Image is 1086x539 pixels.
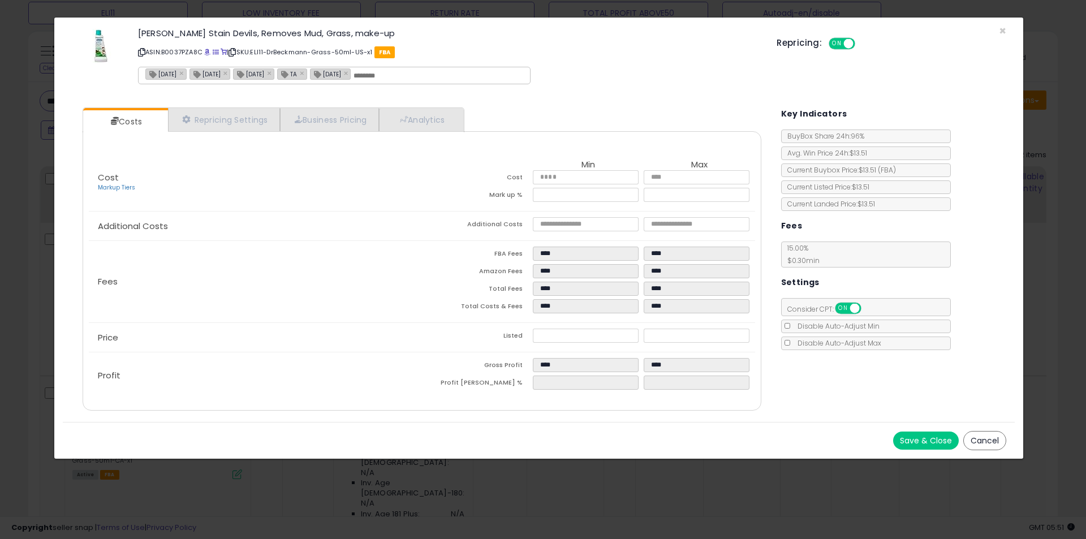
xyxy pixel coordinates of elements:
[221,48,227,57] a: Your listing only
[777,38,822,48] h5: Repricing:
[374,46,395,58] span: FBA
[422,264,533,282] td: Amazon Fees
[836,304,850,313] span: ON
[782,131,864,141] span: BuyBox Share 24h: 96%
[267,68,274,78] a: ×
[138,29,760,37] h3: [PERSON_NAME] Stain Devils, Removes Mud, Grass, make-up
[782,165,896,175] span: Current Buybox Price:
[234,69,264,79] span: [DATE]
[782,304,876,314] span: Consider CPT:
[859,304,877,313] span: OFF
[278,69,297,79] span: TA
[963,431,1006,450] button: Cancel
[782,256,820,265] span: $0.30 min
[422,299,533,317] td: Total Costs & Fees
[168,108,280,131] a: Repricing Settings
[213,48,219,57] a: All offer listings
[422,282,533,299] td: Total Fees
[138,43,760,61] p: ASIN: B0037PZA8C | SKU: ELI11-DrBeckmann-Grass-50ml-US-x1
[379,108,463,131] a: Analytics
[859,165,896,175] span: $13.51
[98,183,135,192] a: Markup Tiers
[280,108,379,131] a: Business Pricing
[781,219,803,233] h5: Fees
[422,217,533,235] td: Additional Costs
[204,48,210,57] a: BuyBox page
[782,182,869,192] span: Current Listed Price: $13.51
[89,277,422,286] p: Fees
[89,333,422,342] p: Price
[422,247,533,264] td: FBA Fees
[782,148,867,158] span: Avg. Win Price 24h: $13.51
[782,243,820,265] span: 15.00 %
[190,69,221,79] span: [DATE]
[300,68,307,78] a: ×
[893,432,959,450] button: Save & Close
[179,68,186,78] a: ×
[781,107,847,121] h5: Key Indicators
[781,275,820,290] h5: Settings
[422,188,533,205] td: Mark up %
[644,160,755,170] th: Max
[878,165,896,175] span: ( FBA )
[792,338,881,348] span: Disable Auto-Adjust Max
[89,173,422,192] p: Cost
[422,329,533,346] td: Listed
[422,358,533,376] td: Gross Profit
[854,39,872,49] span: OFF
[89,371,422,380] p: Profit
[830,39,844,49] span: ON
[422,376,533,393] td: Profit [PERSON_NAME] %
[146,69,176,79] span: [DATE]
[311,69,341,79] span: [DATE]
[422,170,533,188] td: Cost
[782,199,875,209] span: Current Landed Price: $13.51
[223,68,230,78] a: ×
[792,321,880,331] span: Disable Auto-Adjust Min
[83,110,167,133] a: Costs
[89,222,422,231] p: Additional Costs
[344,68,351,78] a: ×
[84,29,118,63] img: 41nlakD4jaL._SL60_.jpg
[533,160,644,170] th: Min
[999,23,1006,39] span: ×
